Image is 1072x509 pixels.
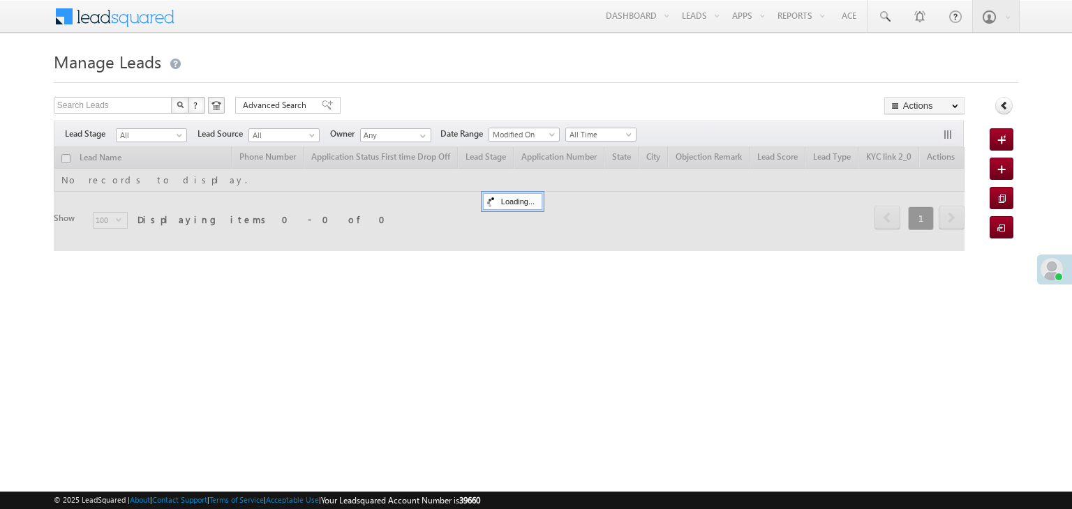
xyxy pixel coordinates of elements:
a: About [130,495,150,504]
a: All Time [565,128,636,142]
span: All [249,129,315,142]
span: All [117,129,183,142]
img: Search [177,101,184,108]
span: Advanced Search [243,99,311,112]
span: All Time [566,128,632,141]
span: Lead Stage [65,128,116,140]
a: Modified On [489,128,560,142]
a: Contact Support [152,495,207,504]
a: Acceptable Use [266,495,319,504]
span: Date Range [440,128,489,140]
a: Terms of Service [209,495,264,504]
span: Your Leadsquared Account Number is [321,495,480,506]
span: ? [193,99,200,111]
a: All [248,128,320,142]
button: ? [188,97,205,114]
span: Owner [330,128,360,140]
span: 39660 [459,495,480,506]
span: Lead Source [198,128,248,140]
a: Show All Items [412,129,430,143]
span: Manage Leads [54,50,161,73]
div: Loading... [483,193,542,210]
a: All [116,128,187,142]
span: © 2025 LeadSquared | | | | | [54,494,480,507]
input: Type to Search [360,128,431,142]
button: Actions [884,97,965,114]
span: Modified On [489,128,556,141]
